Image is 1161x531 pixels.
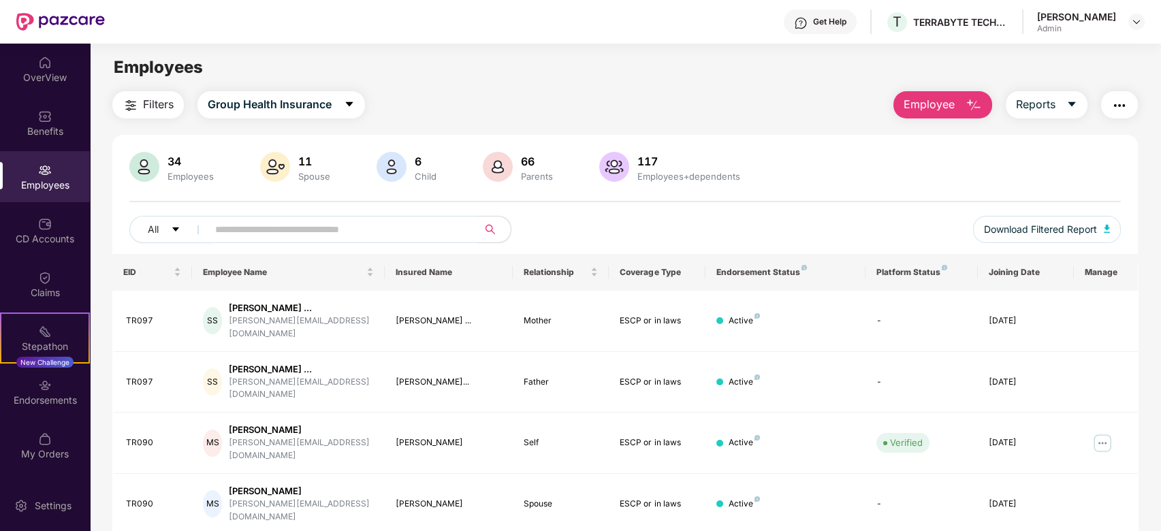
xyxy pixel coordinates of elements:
[716,267,855,278] div: Endorsement Status
[893,14,902,30] span: T
[1006,91,1087,118] button: Reportscaret-down
[635,155,743,168] div: 117
[38,325,52,338] img: svg+xml;base64,PHN2ZyB4bWxucz0iaHR0cDovL3d3dy53My5vcmcvMjAwMC9zdmciIHdpZHRoPSIyMSIgaGVpZ2h0PSIyMC...
[123,97,139,114] img: svg+xml;base64,PHN2ZyB4bWxucz0iaHR0cDovL3d3dy53My5vcmcvMjAwMC9zdmciIHdpZHRoPSIyNCIgaGVpZ2h0PSIyNC...
[377,152,407,182] img: svg+xml;base64,PHN2ZyB4bWxucz0iaHR0cDovL3d3dy53My5vcmcvMjAwMC9zdmciIHhtbG5zOnhsaW5rPSJodHRwOi8vd3...
[524,315,598,327] div: Mother
[192,254,384,291] th: Employee Name
[229,423,374,436] div: [PERSON_NAME]
[1092,432,1113,454] img: manageButton
[483,152,513,182] img: svg+xml;base64,PHN2ZyB4bWxucz0iaHR0cDovL3d3dy53My5vcmcvMjAwMC9zdmciIHhtbG5zOnhsaW5rPSJodHRwOi8vd3...
[989,436,1063,449] div: [DATE]
[729,376,760,389] div: Active
[518,155,556,168] div: 66
[396,376,502,389] div: [PERSON_NAME]...
[229,363,374,376] div: [PERSON_NAME] ...
[754,313,760,319] img: svg+xml;base64,PHN2ZyB4bWxucz0iaHR0cDovL3d3dy53My5vcmcvMjAwMC9zdmciIHdpZHRoPSI4IiBoZWlnaHQ9IjgiIH...
[229,436,374,462] div: [PERSON_NAME][EMAIL_ADDRESS][DOMAIN_NAME]
[16,13,105,31] img: New Pazcare Logo
[893,91,992,118] button: Employee
[1111,97,1128,114] img: svg+xml;base64,PHN2ZyB4bWxucz0iaHR0cDovL3d3dy53My5vcmcvMjAwMC9zdmciIHdpZHRoPSIyNCIgaGVpZ2h0PSIyNC...
[114,57,203,77] span: Employees
[396,315,502,327] div: [PERSON_NAME] ...
[229,315,374,340] div: [PERSON_NAME][EMAIL_ADDRESS][DOMAIN_NAME]
[14,499,28,513] img: svg+xml;base64,PHN2ZyBpZD0iU2V0dGluZy0yMHgyMCIgeG1sbnM9Imh0dHA6Ly93d3cudzMub3JnLzIwMDAvc3ZnIiB3aW...
[620,376,694,389] div: ESCP or in laws
[129,216,212,243] button: Allcaret-down
[165,155,217,168] div: 34
[524,436,598,449] div: Self
[396,498,502,511] div: [PERSON_NAME]
[385,254,513,291] th: Insured Name
[973,216,1122,243] button: Download Filtered Report
[801,265,807,270] img: svg+xml;base64,PHN2ZyB4bWxucz0iaHR0cDovL3d3dy53My5vcmcvMjAwMC9zdmciIHdpZHRoPSI4IiBoZWlnaHQ9IjgiIH...
[876,267,967,278] div: Platform Status
[38,217,52,231] img: svg+xml;base64,PHN2ZyBpZD0iQ0RfQWNjb3VudHMiIGRhdGEtbmFtZT0iQ0QgQWNjb3VudHMiIHhtbG5zPSJodHRwOi8vd3...
[112,254,193,291] th: EID
[794,16,808,30] img: svg+xml;base64,PHN2ZyBpZD0iSGVscC0zMngzMiIgeG1sbnM9Imh0dHA6Ly93d3cudzMub3JnLzIwMDAvc3ZnIiB3aWR0aD...
[609,254,705,291] th: Coverage Type
[913,16,1008,29] div: TERRABYTE TECHNOLOGIES PRIVATE LIMITED
[208,96,332,113] span: Group Health Insurance
[344,99,355,111] span: caret-down
[754,435,760,440] img: svg+xml;base64,PHN2ZyB4bWxucz0iaHR0cDovL3d3dy53My5vcmcvMjAwMC9zdmciIHdpZHRoPSI4IiBoZWlnaHQ9IjgiIH...
[165,171,217,182] div: Employees
[38,271,52,285] img: svg+xml;base64,PHN2ZyBpZD0iQ2xhaW0iIHhtbG5zPSJodHRwOi8vd3d3LnczLm9yZy8yMDAwL3N2ZyIgd2lkdGg9IjIwIi...
[16,357,74,368] div: New Challenge
[966,97,982,114] img: svg+xml;base64,PHN2ZyB4bWxucz0iaHR0cDovL3d3dy53My5vcmcvMjAwMC9zdmciIHhtbG5zOnhsaW5rPSJodHRwOi8vd3...
[1,340,89,353] div: Stepathon
[203,430,222,457] div: MS
[1131,16,1142,27] img: svg+xml;base64,PHN2ZyBpZD0iRHJvcGRvd24tMzJ4MzIiIHhtbG5zPSJodHRwOi8vd3d3LnczLm9yZy8yMDAwL3N2ZyIgd2...
[1104,225,1111,233] img: svg+xml;base64,PHN2ZyB4bWxucz0iaHR0cDovL3d3dy53My5vcmcvMjAwMC9zdmciIHhtbG5zOnhsaW5rPSJodHRwOi8vd3...
[31,499,76,513] div: Settings
[477,216,511,243] button: search
[412,171,439,182] div: Child
[229,485,374,498] div: [PERSON_NAME]
[126,436,182,449] div: TR090
[989,498,1063,511] div: [DATE]
[38,379,52,392] img: svg+xml;base64,PHN2ZyBpZD0iRW5kb3JzZW1lbnRzIiB4bWxucz0iaHR0cDovL3d3dy53My5vcmcvMjAwMC9zdmciIHdpZH...
[620,498,694,511] div: ESCP or in laws
[890,436,923,449] div: Verified
[904,96,955,113] span: Employee
[1074,254,1138,291] th: Manage
[524,267,588,278] span: Relationship
[599,152,629,182] img: svg+xml;base64,PHN2ZyB4bWxucz0iaHR0cDovL3d3dy53My5vcmcvMjAwMC9zdmciIHhtbG5zOnhsaW5rPSJodHRwOi8vd3...
[513,254,609,291] th: Relationship
[620,315,694,327] div: ESCP or in laws
[1066,99,1077,111] span: caret-down
[620,436,694,449] div: ESCP or in laws
[126,315,182,327] div: TR097
[989,315,1063,327] div: [DATE]
[729,436,760,449] div: Active
[989,376,1063,389] div: [DATE]
[296,171,333,182] div: Spouse
[229,376,374,402] div: [PERSON_NAME][EMAIL_ADDRESS][DOMAIN_NAME]
[126,498,182,511] div: TR090
[260,152,290,182] img: svg+xml;base64,PHN2ZyB4bWxucz0iaHR0cDovL3d3dy53My5vcmcvMjAwMC9zdmciIHhtbG5zOnhsaW5rPSJodHRwOi8vd3...
[865,352,978,413] td: -
[1037,23,1116,34] div: Admin
[729,315,760,327] div: Active
[229,302,374,315] div: [PERSON_NAME] ...
[129,152,159,182] img: svg+xml;base64,PHN2ZyB4bWxucz0iaHR0cDovL3d3dy53My5vcmcvMjAwMC9zdmciIHhtbG5zOnhsaW5rPSJodHRwOi8vd3...
[1037,10,1116,23] div: [PERSON_NAME]
[524,498,598,511] div: Spouse
[126,376,182,389] div: TR097
[203,368,222,396] div: SS
[148,222,159,237] span: All
[203,490,222,517] div: MS
[38,110,52,123] img: svg+xml;base64,PHN2ZyBpZD0iQmVuZWZpdHMiIHhtbG5zPSJodHRwOi8vd3d3LnczLm9yZy8yMDAwL3N2ZyIgd2lkdGg9Ij...
[635,171,743,182] div: Employees+dependents
[112,91,184,118] button: Filters
[1016,96,1055,113] span: Reports
[38,432,52,446] img: svg+xml;base64,PHN2ZyBpZD0iTXlfT3JkZXJzIiBkYXRhLW5hbWU9Ik15IE9yZGVycyIgeG1sbnM9Imh0dHA6Ly93d3cudz...
[978,254,1074,291] th: Joining Date
[813,16,846,27] div: Get Help
[524,376,598,389] div: Father
[754,374,760,380] img: svg+xml;base64,PHN2ZyB4bWxucz0iaHR0cDovL3d3dy53My5vcmcvMjAwMC9zdmciIHdpZHRoPSI4IiBoZWlnaHQ9IjgiIH...
[754,496,760,502] img: svg+xml;base64,PHN2ZyB4bWxucz0iaHR0cDovL3d3dy53My5vcmcvMjAwMC9zdmciIHdpZHRoPSI4IiBoZWlnaHQ9IjgiIH...
[396,436,502,449] div: [PERSON_NAME]
[729,498,760,511] div: Active
[38,163,52,177] img: svg+xml;base64,PHN2ZyBpZD0iRW1wbG95ZWVzIiB4bWxucz0iaHR0cDovL3d3dy53My5vcmcvMjAwMC9zdmciIHdpZHRoPS...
